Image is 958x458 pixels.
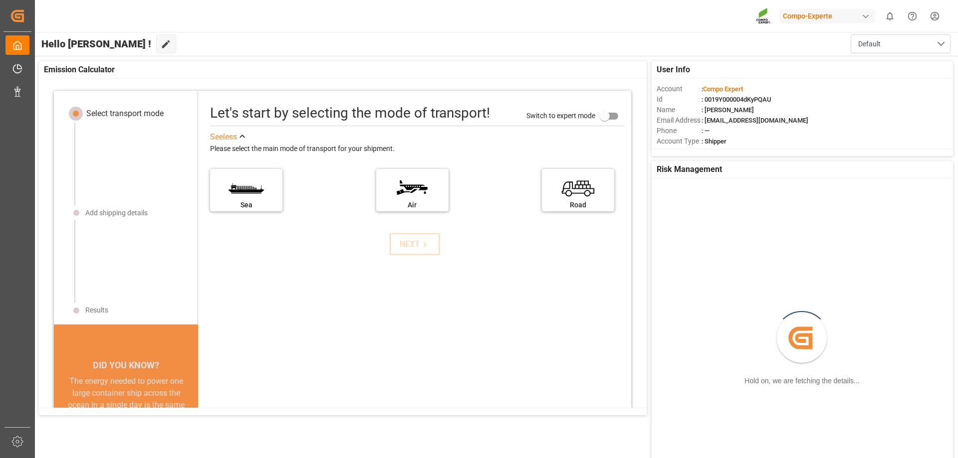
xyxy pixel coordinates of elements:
[756,7,772,25] img: Screenshot%202023-09-29%20at%2010.02.21.png_1712312052.png
[547,200,609,210] div: Road
[783,12,832,20] font: Compo-Experte
[702,96,771,103] span: : 0019Y000004dKyPQAU
[85,305,108,315] div: Results
[702,138,726,145] span: : Shipper
[657,136,702,147] span: Account Type
[41,34,151,53] span: Hello [PERSON_NAME] !
[744,376,859,386] div: Hold on, we are fetching the details...
[390,233,440,255] button: NEXT
[381,200,444,210] div: Air
[901,5,924,27] button: Hilfecenter
[44,64,115,76] span: Emission Calculator
[86,108,164,120] div: Select transport mode
[66,375,186,447] div: The energy needed to power one large container ship across the ocean in a single day is the same ...
[657,84,702,94] span: Account
[851,34,951,53] button: open menu
[702,117,808,124] span: : [EMAIL_ADDRESS][DOMAIN_NAME]
[858,39,881,49] span: Default
[526,111,595,119] span: Switch to expert mode
[210,103,490,124] div: Let's start by selecting the mode of transport!
[210,143,624,155] div: Please select the main mode of transport for your shipment.
[210,131,237,143] div: See less
[657,94,702,105] span: Id
[702,106,754,114] span: : [PERSON_NAME]
[703,85,743,93] span: Compo Expert
[657,64,690,76] span: User Info
[702,85,743,93] span: :
[54,354,198,375] div: DID YOU KNOW?
[215,200,277,210] div: Sea
[85,208,148,218] div: Add shipping details
[400,238,430,250] div: NEXT
[657,163,722,175] span: Risk Management
[657,115,702,126] span: Email Address
[657,126,702,136] span: Phone
[657,105,702,115] span: Name
[879,5,901,27] button: zeige 0 neue Benachrichtigungen
[779,6,879,25] button: Compo-Experte
[702,127,710,135] span: : —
